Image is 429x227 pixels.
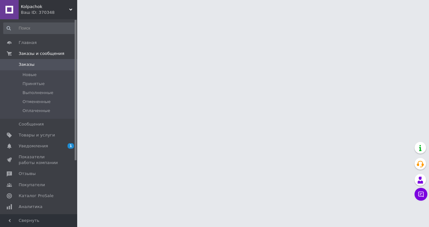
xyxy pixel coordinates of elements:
span: Отмененные [23,99,50,105]
span: Товары и услуги [19,132,55,138]
span: Принятые [23,81,45,87]
span: Оплаченные [23,108,50,114]
span: Выполненные [23,90,53,96]
span: Главная [19,40,37,46]
span: Показатели работы компании [19,154,59,166]
button: Чат с покупателем [415,188,427,201]
span: 1 [68,143,74,149]
span: Уведомления [19,143,48,149]
span: Kolpachok [21,4,69,10]
span: Новые [23,72,37,78]
span: Сообщения [19,121,44,127]
div: Ваш ID: 370348 [21,10,77,15]
input: Поиск [3,22,76,34]
span: Покупатели [19,182,45,188]
span: Заказы [19,62,34,67]
span: Аналитика [19,204,42,210]
span: Отзывы [19,171,36,177]
span: Каталог ProSale [19,193,53,199]
span: Заказы и сообщения [19,51,64,57]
